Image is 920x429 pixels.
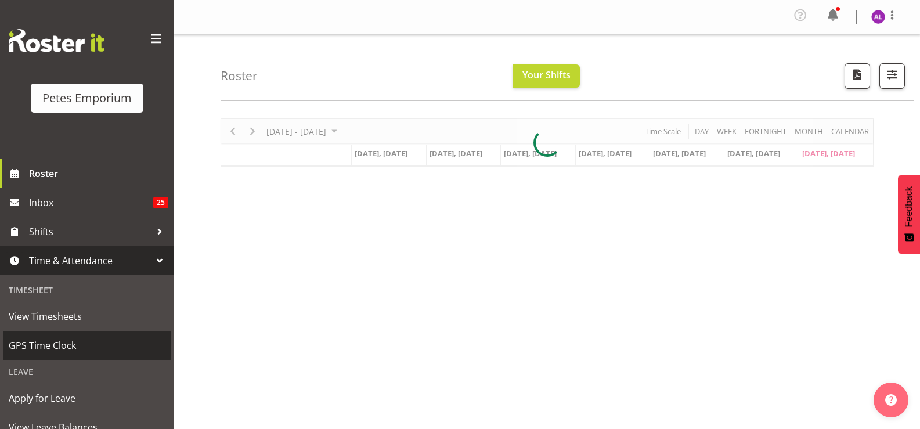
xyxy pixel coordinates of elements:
span: Apply for Leave [9,390,165,407]
a: Apply for Leave [3,384,171,413]
span: Feedback [904,186,914,227]
span: Time & Attendance [29,252,151,269]
img: Rosterit website logo [9,29,104,52]
img: help-xxl-2.png [885,394,897,406]
span: GPS Time Clock [9,337,165,354]
button: Download a PDF of the roster according to the set date range. [845,63,870,89]
button: Your Shifts [513,64,580,88]
span: 25 [153,197,168,208]
a: View Timesheets [3,302,171,331]
span: View Timesheets [9,308,165,325]
button: Filter Shifts [879,63,905,89]
span: Roster [29,165,168,182]
h4: Roster [221,69,258,82]
span: Inbox [29,194,153,211]
a: GPS Time Clock [3,331,171,360]
img: abigail-lane11345.jpg [871,10,885,24]
button: Feedback - Show survey [898,175,920,254]
span: Your Shifts [522,69,571,81]
span: Shifts [29,223,151,240]
div: Leave [3,360,171,384]
div: Timesheet [3,278,171,302]
div: Petes Emporium [42,89,132,107]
